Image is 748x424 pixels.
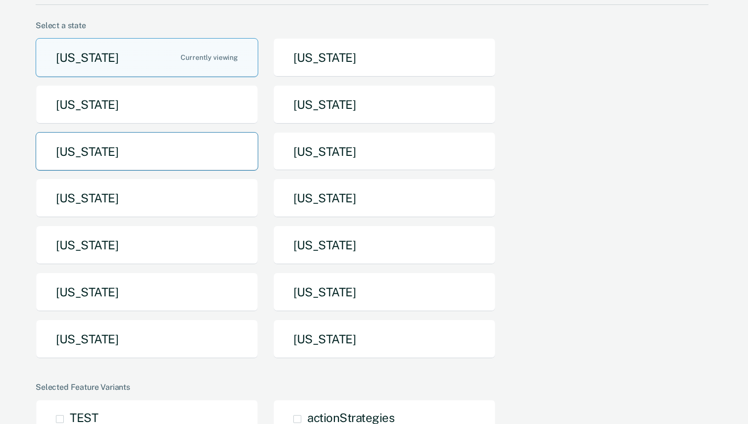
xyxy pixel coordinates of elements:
[36,38,258,77] button: [US_STATE]
[273,85,496,124] button: [US_STATE]
[36,179,258,218] button: [US_STATE]
[36,382,708,392] div: Selected Feature Variants
[273,179,496,218] button: [US_STATE]
[36,226,258,265] button: [US_STATE]
[273,273,496,312] button: [US_STATE]
[36,320,258,359] button: [US_STATE]
[273,226,496,265] button: [US_STATE]
[36,85,258,124] button: [US_STATE]
[36,21,708,30] div: Select a state
[273,38,496,77] button: [US_STATE]
[36,273,258,312] button: [US_STATE]
[273,320,496,359] button: [US_STATE]
[36,132,258,171] button: [US_STATE]
[273,132,496,171] button: [US_STATE]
